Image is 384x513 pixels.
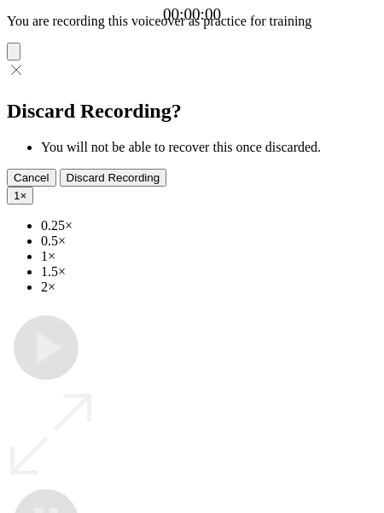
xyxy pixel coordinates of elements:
li: 2× [41,280,377,295]
button: 1× [7,187,33,205]
li: You will not be able to recover this once discarded. [41,140,377,155]
button: Cancel [7,169,56,187]
li: 0.25× [41,218,377,233]
a: 00:00:00 [163,5,221,24]
li: 1.5× [41,264,377,280]
li: 0.5× [41,233,377,249]
h2: Discard Recording? [7,100,377,123]
p: You are recording this voiceover as practice for training [7,14,377,29]
button: Discard Recording [60,169,167,187]
span: 1 [14,189,20,202]
li: 1× [41,249,377,264]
